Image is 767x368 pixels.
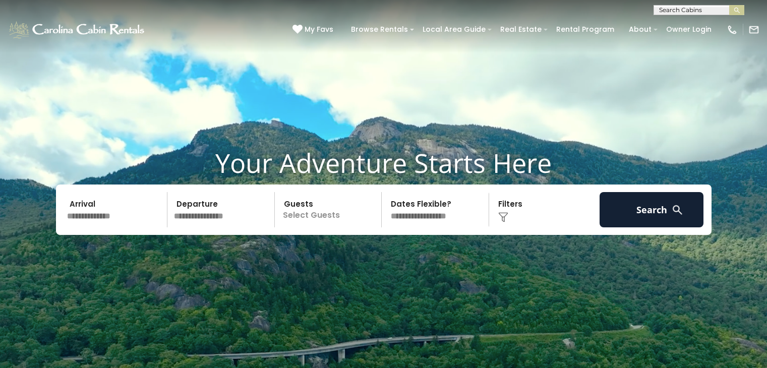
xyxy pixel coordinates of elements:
a: Local Area Guide [418,22,491,37]
p: Select Guests [278,192,382,227]
a: Real Estate [495,22,547,37]
span: My Favs [305,24,333,35]
img: White-1-1-2.png [8,20,147,40]
h1: Your Adventure Starts Here [8,147,759,178]
button: Search [600,192,704,227]
a: My Favs [292,24,336,35]
img: phone-regular-white.png [727,24,738,35]
img: filter--v1.png [498,212,508,222]
img: search-regular-white.png [671,204,684,216]
img: mail-regular-white.png [748,24,759,35]
a: About [624,22,657,37]
a: Browse Rentals [346,22,413,37]
a: Rental Program [551,22,619,37]
a: Owner Login [661,22,717,37]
